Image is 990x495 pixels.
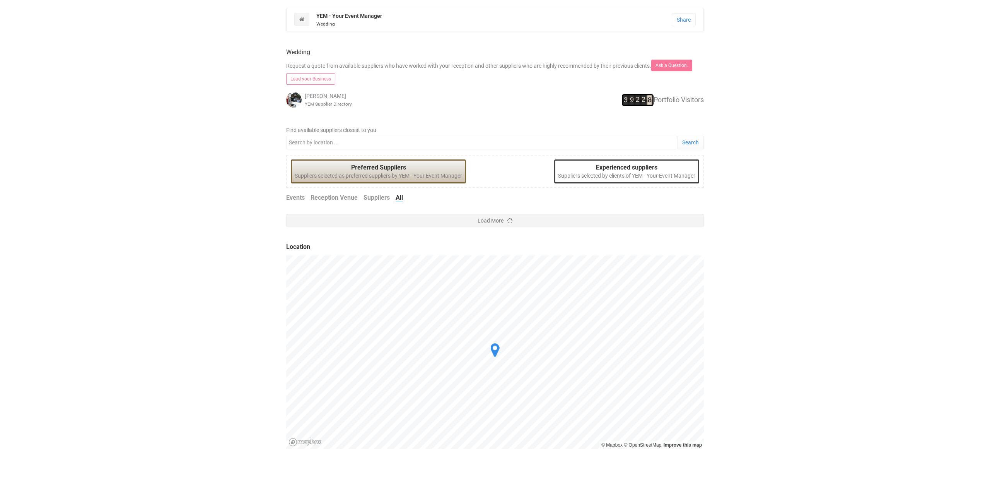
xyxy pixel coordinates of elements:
div: Suppliers selected as preferred suppliers by YEM - Your Event Manager [291,159,466,184]
strong: YEM - Your Event Manager [316,13,382,19]
button: Load More [286,214,704,227]
div: [PERSON_NAME] [286,92,425,108]
label: Find available suppliers closest to you [286,126,704,134]
div: 9 [630,95,634,105]
small: Wedding [316,21,335,27]
a: Suppliers [364,194,390,202]
legend: Preferred Suppliers [295,163,462,172]
a: OpenStreetMap [624,442,661,448]
div: 2 [642,95,645,105]
canvas: Map [286,255,704,449]
img: open-uri20200524-4-1f5v9j8 [286,92,302,108]
legend: Experienced suppliers [558,163,695,172]
div: 3 [624,95,628,105]
div: 2 [636,95,640,105]
a: Improve this map [664,442,702,448]
a: Load your Business [286,73,335,85]
a: Share [672,13,696,26]
div: Portfolio Visitors [565,94,704,106]
small: YEM Supplier Directory [305,101,352,107]
a: Events [286,194,305,202]
a: Search [677,136,704,149]
h4: Wedding [286,49,704,56]
legend: Location [286,243,704,252]
a: All [396,194,403,202]
a: Reception Venue [311,194,358,202]
a: Mapbox logo [289,438,322,446]
a: Mapbox [601,442,623,448]
div: 8 [648,95,652,105]
a: Ask a Question. [651,60,692,71]
div: Suppliers selected by clients of YEM - Your Event Manager [554,159,699,184]
input: Search by location ... [286,136,677,149]
div: Request a quote from available suppliers who have worked with your reception and other suppliers ... [280,39,710,115]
